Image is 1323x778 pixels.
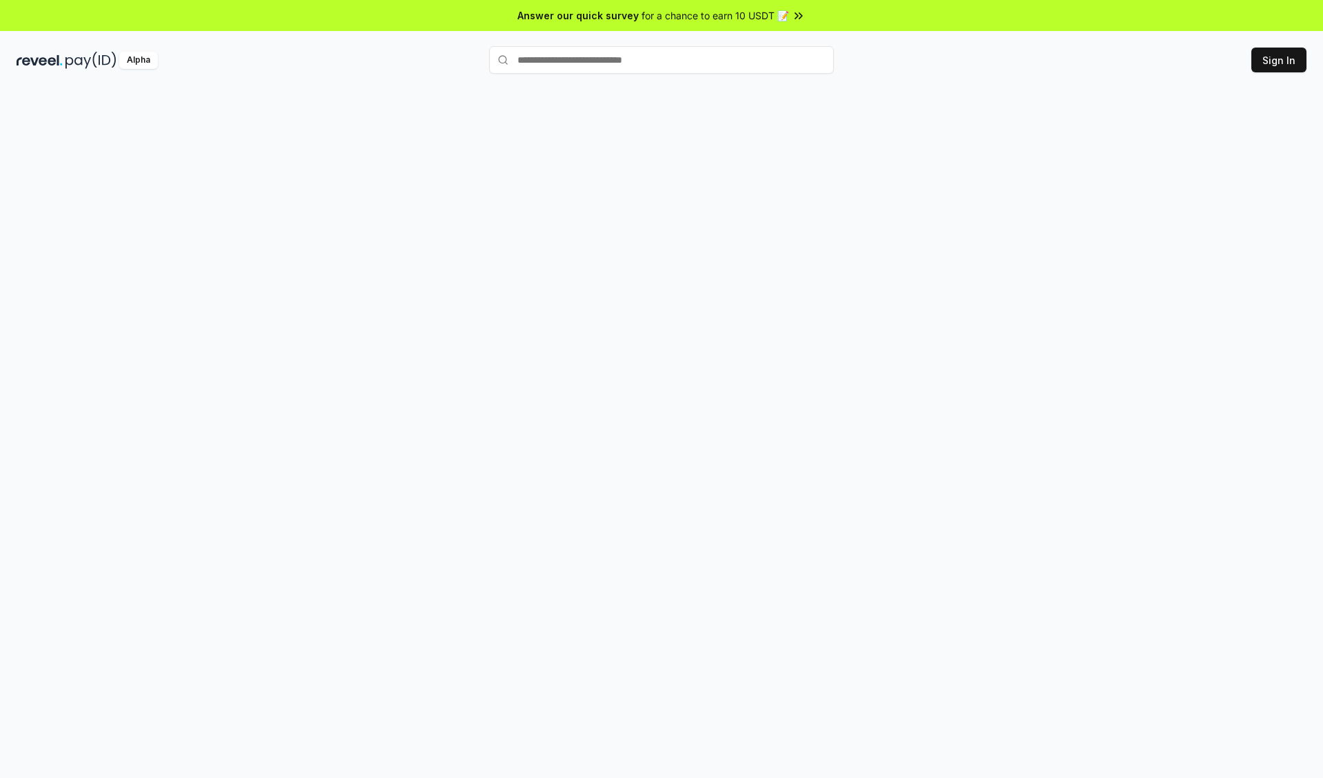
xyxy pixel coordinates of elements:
span: for a chance to earn 10 USDT 📝 [642,8,789,23]
button: Sign In [1251,48,1306,72]
img: reveel_dark [17,52,63,69]
img: pay_id [65,52,116,69]
div: Alpha [119,52,158,69]
span: Answer our quick survey [517,8,639,23]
